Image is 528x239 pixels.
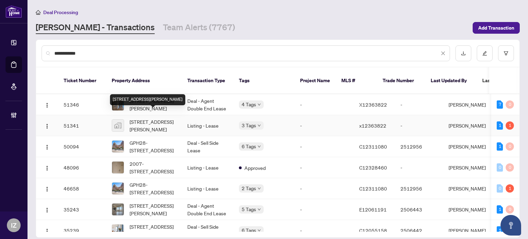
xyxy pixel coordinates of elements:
[395,136,443,157] td: 2512956
[130,223,176,238] span: [STREET_ADDRESS][PERSON_NAME]
[295,67,336,94] th: Project Name
[336,67,377,94] th: MLS #
[233,67,295,94] th: Tags
[473,22,520,34] button: Add Transaction
[497,142,503,151] div: 1
[443,115,495,136] td: [PERSON_NAME]
[244,164,266,172] span: Approved
[359,122,386,129] span: x12363822
[395,178,443,199] td: 2512956
[497,184,503,193] div: 0
[482,51,487,56] span: edit
[44,165,50,171] img: Logo
[242,100,256,108] span: 4 Tags
[506,184,514,193] div: 1
[112,183,124,194] img: thumbnail-img
[500,215,521,236] button: Open asap
[295,94,354,115] td: -
[425,67,477,94] th: Last Updated By
[395,157,443,178] td: -
[58,157,106,178] td: 48096
[44,207,50,213] img: Logo
[443,178,495,199] td: [PERSON_NAME]
[58,115,106,136] td: 51341
[242,205,256,213] span: 5 Tags
[506,121,514,130] div: 1
[42,225,53,236] button: Logo
[506,100,514,109] div: 0
[295,115,354,136] td: -
[112,162,124,173] img: thumbnail-img
[43,9,78,15] span: Deal Processing
[242,121,256,129] span: 3 Tags
[395,115,443,136] td: -
[359,206,387,213] span: E12061191
[359,227,387,233] span: C12055158
[441,51,445,56] span: close
[377,67,425,94] th: Trade Number
[130,118,176,133] span: [STREET_ADDRESS][PERSON_NAME]
[295,136,354,157] td: -
[182,157,233,178] td: Listing - Lease
[257,187,261,190] span: down
[477,45,493,61] button: edit
[359,164,387,171] span: C12328460
[497,226,503,235] div: 1
[257,208,261,211] span: down
[497,205,503,214] div: 1
[110,94,185,105] div: [STREET_ADDRESS][PERSON_NAME]
[130,160,176,175] span: 2007-[STREET_ADDRESS]
[130,139,176,154] span: GPH28-[STREET_ADDRESS]
[242,142,256,150] span: 6 Tags
[443,199,495,220] td: [PERSON_NAME]
[112,204,124,215] img: thumbnail-img
[443,136,495,157] td: [PERSON_NAME]
[36,22,155,34] a: [PERSON_NAME] - Transactions
[359,101,387,108] span: X12363822
[497,121,503,130] div: 1
[182,199,233,220] td: Deal - Agent Double End Lease
[44,186,50,192] img: Logo
[163,22,235,34] a: Team Alerts (7767)
[106,67,182,94] th: Property Address
[295,199,354,220] td: -
[112,225,124,236] img: thumbnail-img
[295,157,354,178] td: -
[42,141,53,152] button: Logo
[42,120,53,131] button: Logo
[58,136,106,157] td: 50094
[506,163,514,172] div: 0
[11,220,16,230] span: IZ
[42,204,53,215] button: Logo
[182,136,233,157] td: Deal - Sell Side Lease
[257,124,261,127] span: down
[257,229,261,232] span: down
[182,178,233,199] td: Listing - Lease
[498,45,514,61] button: filter
[443,157,495,178] td: [PERSON_NAME]
[257,145,261,148] span: down
[182,115,233,136] td: Listing - Lease
[58,199,106,220] td: 35243
[130,202,176,217] span: [STREET_ADDRESS][PERSON_NAME]
[58,67,106,94] th: Ticket Number
[504,51,508,56] span: filter
[44,228,50,234] img: Logo
[242,184,256,192] span: 2 Tags
[44,123,50,129] img: Logo
[461,51,466,56] span: download
[497,100,503,109] div: 7
[482,77,524,84] span: Last Modified Date
[42,162,53,173] button: Logo
[497,163,503,172] div: 0
[130,181,176,196] span: GPH28-[STREET_ADDRESS]
[359,185,387,192] span: C12311080
[443,94,495,115] td: [PERSON_NAME]
[182,67,233,94] th: Transaction Type
[182,94,233,115] td: Deal - Agent Double End Lease
[42,99,53,110] button: Logo
[112,120,124,131] img: thumbnail-img
[42,183,53,194] button: Logo
[242,226,256,234] span: 6 Tags
[5,5,22,18] img: logo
